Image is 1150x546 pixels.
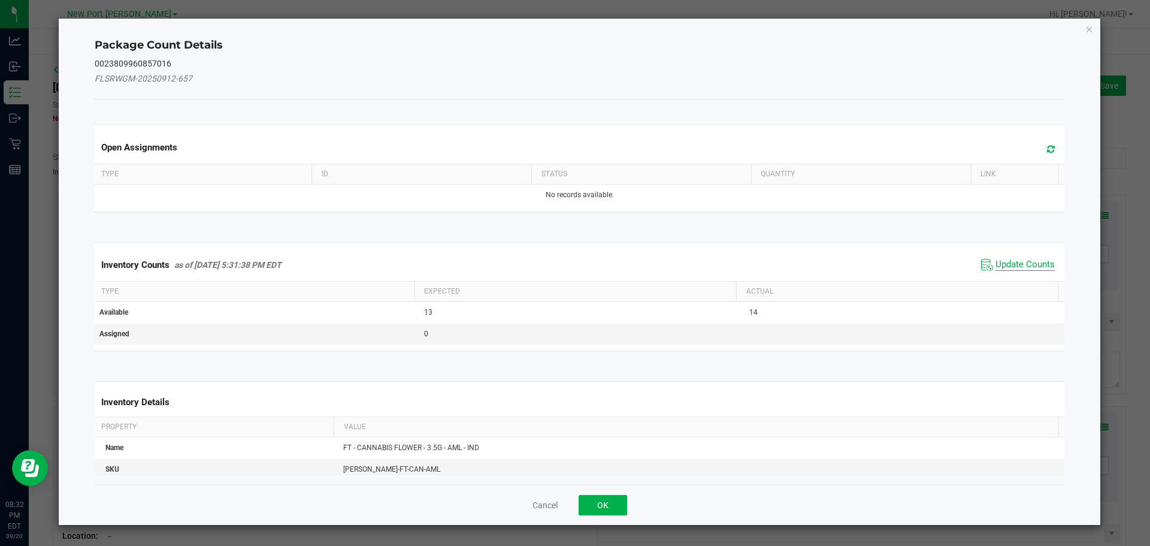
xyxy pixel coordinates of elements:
span: Type [101,287,119,295]
span: 0 [424,330,428,338]
span: 14 [749,308,758,316]
h5: 0023809960857016 [95,59,1065,68]
span: 13 [424,308,432,316]
h4: Package Count Details [95,38,1065,53]
span: Available [99,308,128,316]
span: Update Counts [995,259,1055,271]
button: OK [579,495,627,515]
span: Link [980,170,996,178]
span: Open Assignments [101,142,177,153]
span: FT - CANNABIS FLOWER - 3.5G - AML - IND [343,444,479,452]
span: Property [101,423,137,431]
span: Actual [746,287,773,295]
span: Quantity [761,170,795,178]
span: as of [DATE] 5:31:38 PM EDT [174,260,282,270]
span: Status [541,170,567,178]
span: Value [344,423,366,431]
span: ID [322,170,328,178]
span: Name [105,444,123,452]
span: Assigned [99,330,129,338]
button: Close [1085,22,1094,36]
td: No records available. [92,185,1067,206]
span: Expected [424,287,460,295]
span: Type [101,170,119,178]
span: Inventory Details [101,397,170,408]
button: Cancel [532,499,558,511]
span: Inventory Counts [101,260,170,270]
h5: FLSRWGM-20250912-657 [95,74,1065,83]
iframe: Resource center [12,450,48,486]
span: [PERSON_NAME]-FT-CAN-AML [343,465,440,473]
span: SKU [105,465,119,473]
